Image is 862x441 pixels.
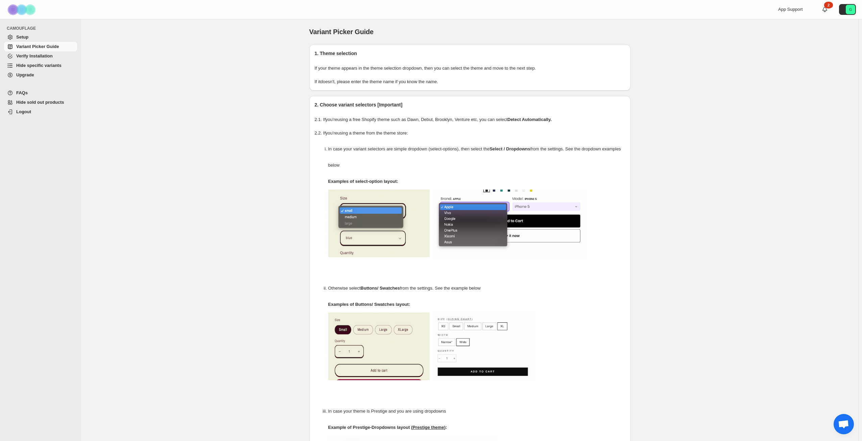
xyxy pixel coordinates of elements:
[16,100,64,105] span: Hide sold out products
[7,26,78,31] span: CAMOUFLAGE
[839,4,856,15] button: Avatar with initials G
[4,51,77,61] a: Verify Installation
[489,146,530,151] strong: Select / Dropdowns
[328,403,625,419] p: In case your theme is Prestige and you are using dropdowns
[821,6,828,13] a: 2
[315,116,625,123] p: 2.1. If you're using a free Shopify theme such as Dawn, Debut, Brooklyn, Venture etc, you can select
[4,107,77,117] a: Logout
[328,425,447,430] strong: Example of Prestige-Dropdowns layout ( ):
[824,2,833,8] div: 2
[16,63,62,68] span: Hide specific variants
[328,302,410,307] strong: Examples of Buttons/ Swatches layout:
[328,280,625,296] p: Otherwise select from the settings. See the example below
[328,179,398,184] strong: Examples of select-option layout:
[834,414,854,434] a: Open chat
[4,42,77,51] a: Variant Picker Guide
[16,72,34,77] span: Upgrade
[4,88,77,98] a: FAQs
[4,98,77,107] a: Hide sold out products
[315,78,625,85] p: If it doesn't , please enter the theme name if you know the name.
[16,90,28,95] span: FAQs
[328,141,625,173] p: In case your variant selectors are simple dropdown (select-options), then select the from the set...
[328,190,430,257] img: camouflage-select-options
[4,32,77,42] a: Setup
[849,7,852,11] text: G
[412,425,444,430] span: Prestige theme
[315,101,625,108] h2: 2. Choose variant selectors [Important]
[433,190,585,257] img: camouflage-select-options-2
[315,50,625,57] h2: 1. Theme selection
[4,70,77,80] a: Upgrade
[16,34,28,40] span: Setup
[16,109,31,114] span: Logout
[778,7,803,12] span: App Support
[309,28,374,35] span: Variant Picker Guide
[361,286,400,291] strong: Buttons/ Swatches
[328,313,430,380] img: camouflage-swatch-1
[5,0,39,19] img: Camouflage
[846,5,855,14] span: Avatar with initials G
[433,313,534,380] img: camouflage-swatch-2
[315,130,625,137] p: 2.2. If you're using a theme from the theme store:
[507,117,552,122] strong: Detect Automatically.
[16,44,59,49] span: Variant Picker Guide
[4,61,77,70] a: Hide specific variants
[16,53,53,58] span: Verify Installation
[315,65,625,72] p: If your theme appears in the theme selection dropdown, then you can select the theme and move to ...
